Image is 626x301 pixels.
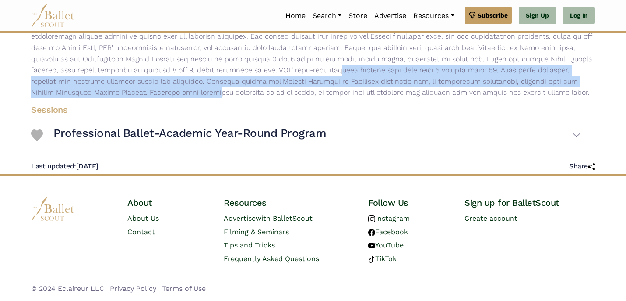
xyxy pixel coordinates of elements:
[31,162,98,171] h5: [DATE]
[31,283,104,294] li: © 2024 Eclaireur LLC
[368,241,404,249] a: YouTube
[31,197,75,221] img: logo
[309,7,345,25] a: Search
[368,256,375,263] img: tiktok logo
[569,162,595,171] h5: Share
[127,214,159,222] a: About Us
[371,7,410,25] a: Advertise
[224,228,289,236] a: Filming & Seminars
[368,228,408,236] a: Facebook
[345,7,371,25] a: Store
[31,162,76,170] span: Last updated:
[31,129,43,141] img: Heart
[162,284,206,293] a: Terms of Use
[469,11,476,20] img: gem.svg
[256,214,313,222] span: with BalletScout
[368,242,375,249] img: youtube logo
[465,7,512,24] a: Subscribe
[224,214,313,222] a: Advertisewith BalletScout
[464,197,595,208] h4: Sign up for BalletScout
[224,197,354,208] h4: Resources
[368,215,375,222] img: instagram logo
[478,11,508,20] span: Subscribe
[127,197,210,208] h4: About
[464,214,517,222] a: Create account
[24,104,588,115] h4: Sessions
[519,7,556,25] a: Sign Up
[410,7,457,25] a: Resources
[127,228,155,236] a: Contact
[368,197,450,208] h4: Follow Us
[282,7,309,25] a: Home
[563,7,595,25] a: Log In
[368,229,375,236] img: facebook logo
[53,126,326,141] h3: Professional Ballet-Academic Year-Round Program
[224,254,319,263] a: Frequently Asked Questions
[53,122,581,148] button: Professional Ballet-Academic Year-Round Program
[368,254,397,263] a: TikTok
[368,214,410,222] a: Instagram
[224,241,275,249] a: Tips and Tricks
[110,284,156,293] a: Privacy Policy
